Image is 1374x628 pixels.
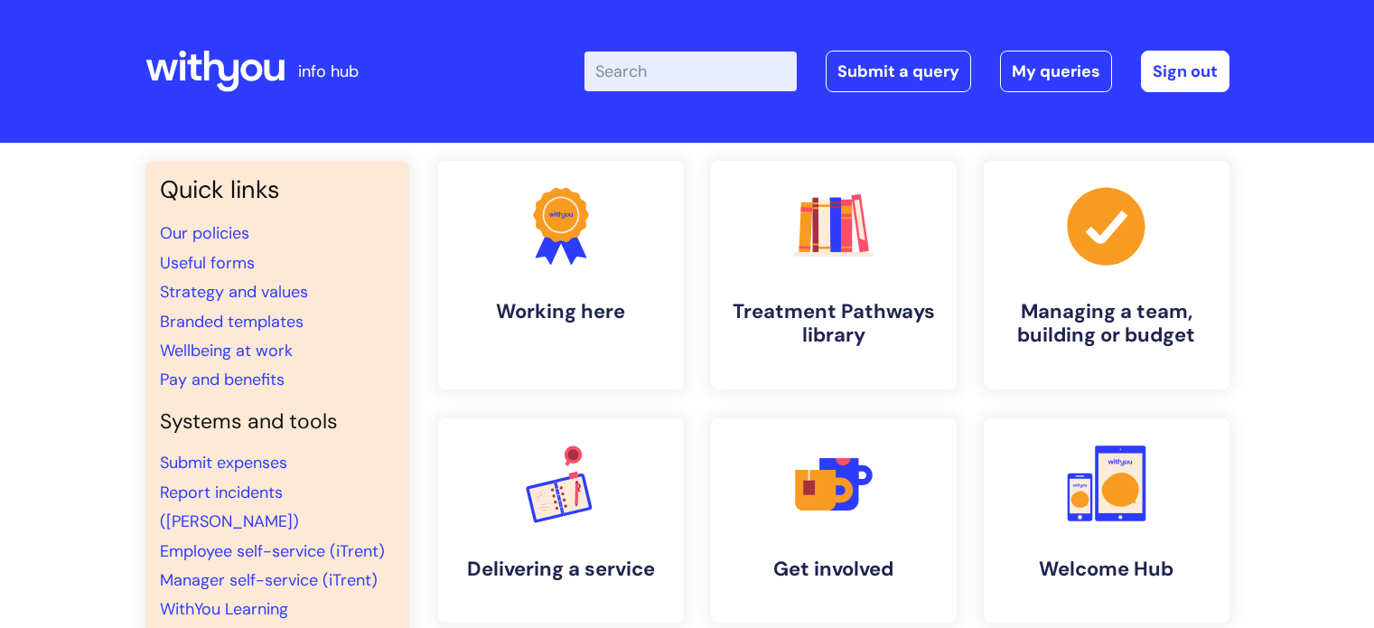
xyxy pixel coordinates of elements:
a: Manager self-service (iTrent) [160,569,378,591]
div: | - [584,51,1229,92]
h4: Treatment Pathways library [725,300,942,348]
a: Delivering a service [438,418,684,623]
a: Submit expenses [160,452,287,473]
h4: Systems and tools [160,409,395,435]
a: Report incidents ([PERSON_NAME]) [160,482,299,532]
h3: Quick links [160,175,395,204]
a: WithYou Learning [160,598,288,620]
a: Our policies [160,222,249,244]
input: Search [584,52,797,91]
a: Managing a team, building or budget [984,161,1229,389]
a: Pay and benefits [160,369,285,390]
a: Strategy and values [160,281,308,303]
a: Sign out [1141,51,1229,92]
a: Treatment Pathways library [711,161,957,389]
a: Employee self-service (iTrent) [160,540,385,562]
p: info hub [298,57,359,86]
a: Get involved [711,418,957,623]
a: Working here [438,161,684,389]
h4: Get involved [725,558,942,581]
a: Branded templates [160,311,304,333]
h4: Working here [453,300,669,323]
h4: Delivering a service [453,558,669,581]
a: Welcome Hub [984,418,1229,623]
h4: Welcome Hub [998,558,1215,581]
a: Wellbeing at work [160,340,293,361]
h4: Managing a team, building or budget [998,300,1215,348]
a: Useful forms [160,252,255,274]
a: Submit a query [826,51,971,92]
a: My queries [1000,51,1112,92]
